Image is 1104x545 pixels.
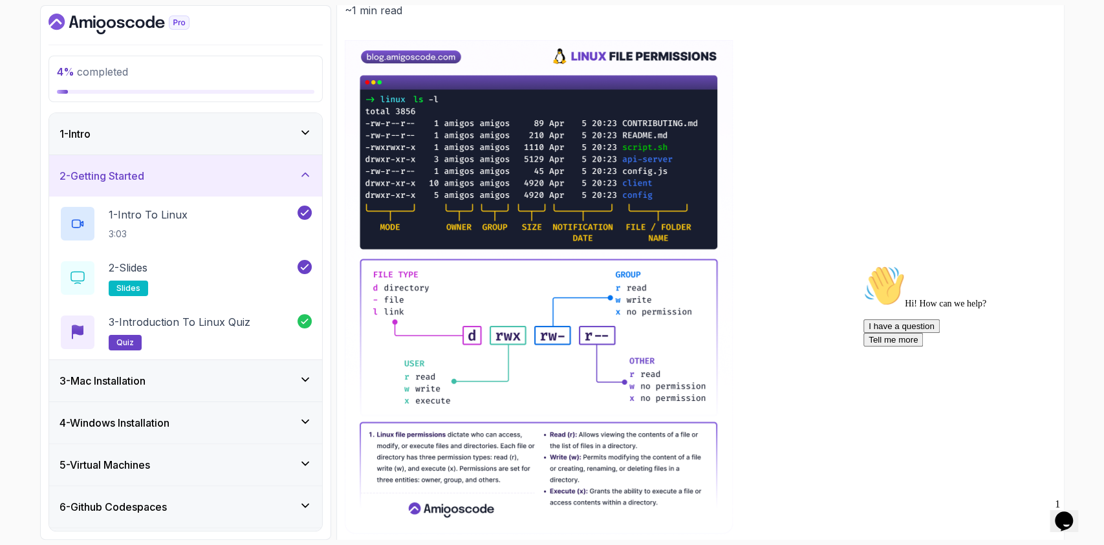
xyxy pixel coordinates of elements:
button: 3-Introduction to Linux Quizquiz [60,314,312,350]
button: 2-Slidesslides [60,260,312,296]
button: 6-Github Codespaces [49,486,322,528]
p: 3 - Introduction to Linux Quiz [109,314,250,330]
h3: 5 - Virtual Machines [60,457,150,473]
button: Tell me more [5,73,65,87]
button: 1-Intro To Linux3:03 [60,206,312,242]
span: completed [57,65,128,78]
h3: 1 - Intro [60,126,91,142]
iframe: chat widget [858,260,1091,487]
button: 5-Virtual Machines [49,444,322,486]
span: Hi! How can we help? [5,39,128,48]
p: ~1 min read [345,1,1056,19]
span: quiz [116,337,134,348]
button: 2-Getting Started [49,155,322,197]
span: slides [116,283,140,294]
button: 4-Windows Installation [49,402,322,443]
button: 3-Mac Installation [49,360,322,401]
a: Dashboard [49,14,219,34]
p: 1 - Intro To Linux [109,207,188,222]
button: I have a question [5,59,81,73]
h3: 3 - Mac Installation [60,373,146,389]
span: 4 % [57,65,74,78]
h3: 4 - Windows Installation [60,415,169,431]
button: 1-Intro [49,113,322,155]
iframe: chat widget [1050,493,1091,532]
h3: 2 - Getting Started [60,168,144,184]
div: 👋Hi! How can we help?I have a questionTell me more [5,5,238,87]
img: :wave: [5,5,47,47]
p: 3:03 [109,228,188,240]
img: File Permissions [345,40,733,534]
p: 2 - Slides [109,260,147,275]
h3: 6 - Github Codespaces [60,499,167,515]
